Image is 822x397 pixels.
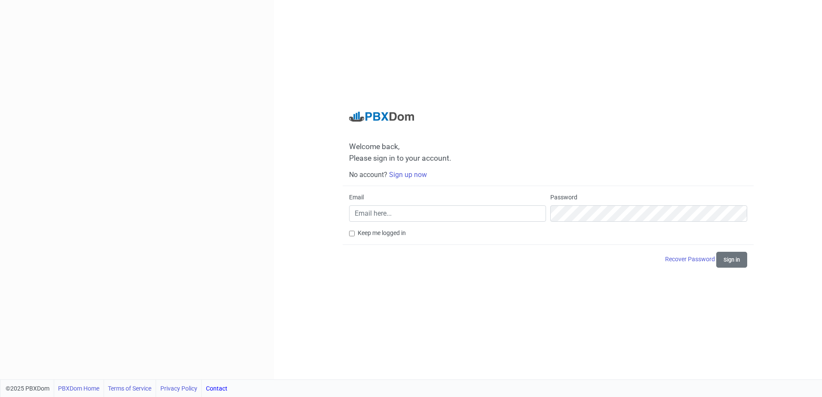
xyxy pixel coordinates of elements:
a: Recover Password [665,256,716,263]
label: Keep me logged in [358,229,406,238]
a: Privacy Policy [160,380,197,397]
h6: No account? [349,171,747,179]
input: Email here... [349,205,546,222]
a: Sign up now [389,171,427,179]
a: Contact [206,380,227,397]
div: ©2025 PBXDom [6,380,227,397]
label: Password [550,193,577,202]
a: Terms of Service [108,380,151,397]
a: PBXDom Home [58,380,99,397]
button: Sign in [716,252,747,268]
span: Please sign in to your account. [349,154,451,162]
label: Email [349,193,364,202]
span: Welcome back, [349,142,747,151]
